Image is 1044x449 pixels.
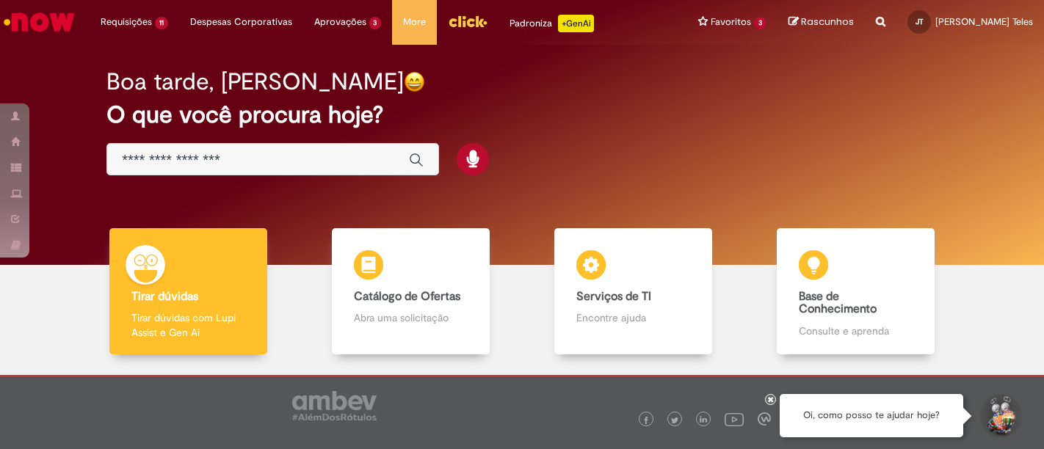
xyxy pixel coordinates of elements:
p: +GenAi [558,15,594,32]
a: Tirar dúvidas Tirar dúvidas com Lupi Assist e Gen Ai [77,228,300,355]
div: Oi, como posso te ajudar hoje? [780,394,963,437]
h2: O que você procura hoje? [106,102,938,128]
img: logo_footer_workplace.png [758,412,771,426]
span: JT [916,17,924,26]
span: 3 [754,17,766,29]
button: Iniciar Conversa de Suporte [978,394,1022,438]
span: Despesas Corporativas [190,15,292,29]
span: Requisições [101,15,152,29]
b: Catálogo de Ofertas [354,289,460,304]
a: Base de Conhecimento Consulte e aprenda [744,228,967,355]
span: Favoritos [711,15,751,29]
span: More [403,15,426,29]
img: click_logo_yellow_360x200.png [448,10,487,32]
span: Aprovações [314,15,366,29]
img: happy-face.png [404,71,425,92]
p: Consulte e aprenda [799,324,912,338]
p: Encontre ajuda [576,310,689,325]
b: Base de Conhecimento [799,289,877,317]
img: logo_footer_facebook.png [642,417,650,424]
b: Tirar dúvidas [131,289,198,304]
a: Rascunhos [789,15,854,29]
h2: Boa tarde, [PERSON_NAME] [106,69,404,95]
a: Catálogo de Ofertas Abra uma solicitação [300,228,522,355]
span: Rascunhos [801,15,854,29]
span: 3 [369,17,382,29]
a: Serviços de TI Encontre ajuda [522,228,744,355]
img: logo_footer_linkedin.png [700,416,707,425]
p: Tirar dúvidas com Lupi Assist e Gen Ai [131,310,244,340]
p: Abra uma solicitação [354,310,467,325]
b: Serviços de TI [576,289,651,304]
span: 11 [155,17,168,29]
img: ServiceNow [1,7,77,37]
span: [PERSON_NAME] Teles [935,15,1033,28]
img: logo_footer_ambev_rotulo_gray.png [292,391,377,420]
div: Padroniza [510,15,594,32]
img: logo_footer_youtube.png [725,409,744,428]
img: logo_footer_twitter.png [671,417,678,424]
